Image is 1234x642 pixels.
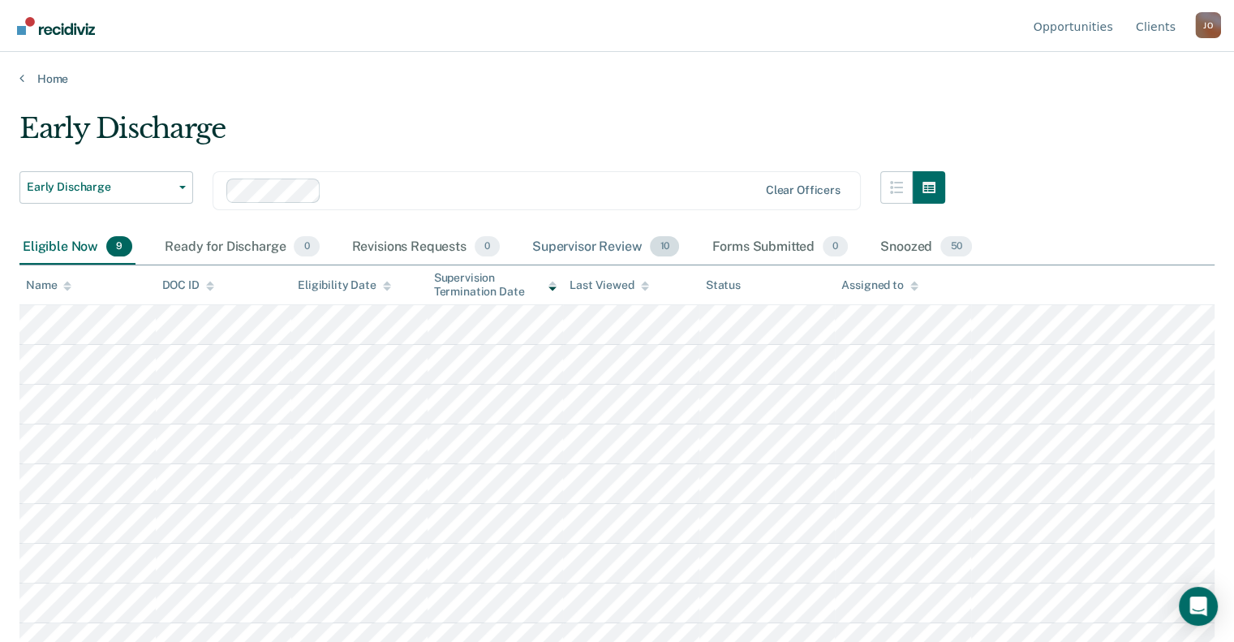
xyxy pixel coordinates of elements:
span: Early Discharge [27,180,173,194]
div: Clear officers [766,183,841,197]
div: Supervisor Review10 [529,230,682,265]
button: Early Discharge [19,171,193,204]
div: Ready for Discharge0 [161,230,322,265]
span: 10 [650,236,679,257]
div: DOC ID [162,278,214,292]
div: Forms Submitted0 [708,230,851,265]
div: Eligible Now9 [19,230,135,265]
div: Status [706,278,741,292]
div: Early Discharge [19,112,945,158]
img: Recidiviz [17,17,95,35]
div: Snoozed50 [877,230,975,265]
span: 0 [823,236,848,257]
div: Revisions Requests0 [349,230,503,265]
div: Eligibility Date [298,278,391,292]
button: Profile dropdown button [1195,12,1221,38]
div: Supervision Termination Date [434,271,557,299]
div: Name [26,278,71,292]
span: 50 [940,236,972,257]
span: 0 [475,236,500,257]
span: 0 [294,236,319,257]
div: Assigned to [841,278,918,292]
div: Open Intercom Messenger [1179,587,1218,626]
div: Last Viewed [570,278,648,292]
a: Home [19,71,1215,86]
div: J O [1195,12,1221,38]
span: 9 [106,236,132,257]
